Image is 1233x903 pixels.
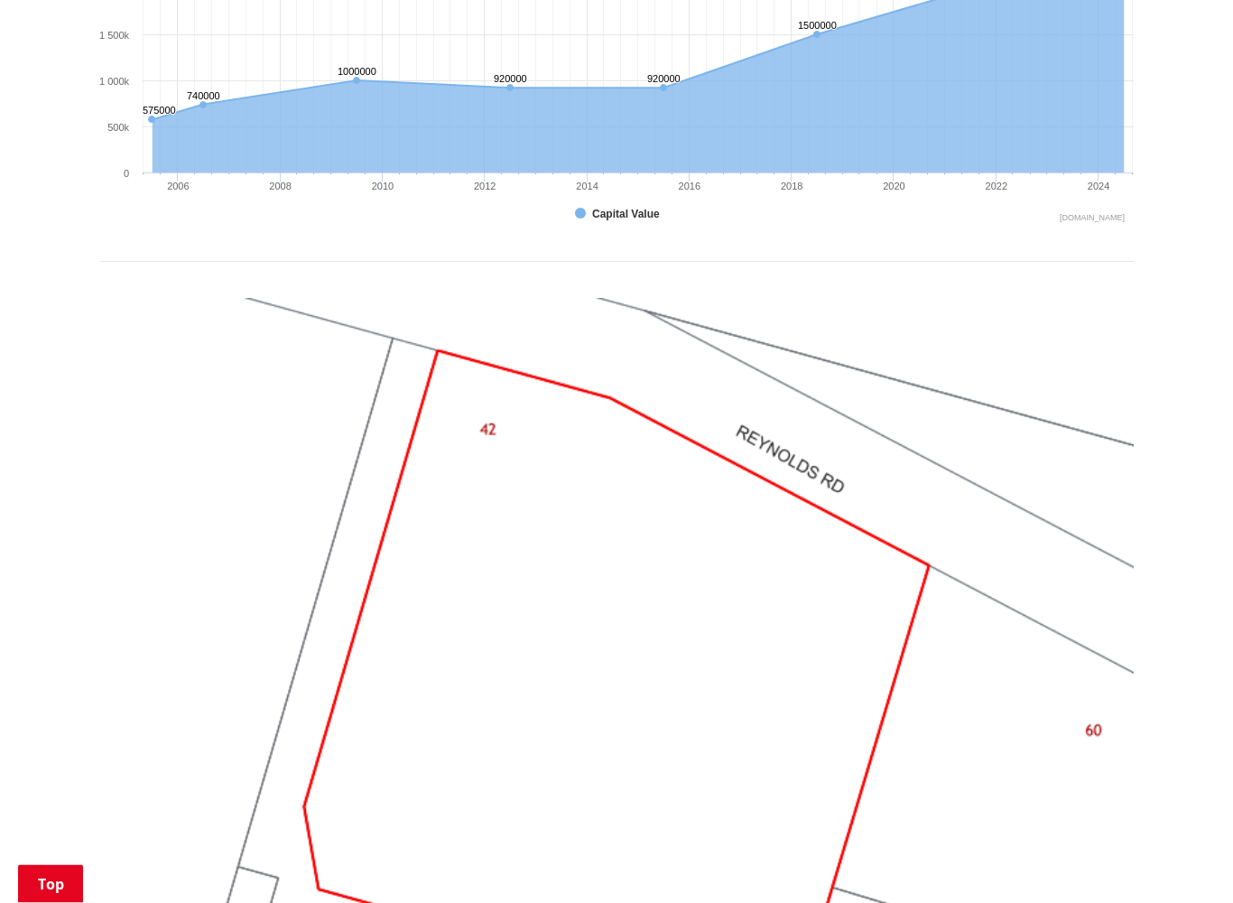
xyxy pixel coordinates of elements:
text: 2006 [167,182,189,192]
text: 1 000k [99,77,130,88]
path: Thursday, Jun 30, 12:00, 575,000. Capital Value. [148,116,155,124]
text: 2010 [372,182,394,192]
path: Tuesday, Jun 30, 12:00, 920,000. Capital Value. [660,85,667,92]
text: 2012 [474,182,496,192]
text: 1 500k [99,31,130,42]
text: 500k [107,123,129,134]
path: Saturday, Jun 30, 12:00, 1,500,000. Capital Value. [813,32,820,39]
text: 1500000 [798,21,837,32]
text: 2020 [883,182,904,192]
iframe: Messenger Launcher [1150,827,1215,892]
text: 2022 [986,182,1007,192]
text: 740000 [187,91,220,102]
a: Top [18,865,83,903]
text: 2008 [269,182,291,192]
path: Friday, Jun 30, 12:00, 740,000. Capital Value. [199,102,207,109]
text: 920000 [494,74,527,85]
text: 920000 [647,74,681,85]
text: 2014 [576,182,598,192]
text: Chart credits: Highcharts.com [1060,214,1125,223]
text: 1000000 [338,67,376,78]
button: Show Capital Value [575,209,660,221]
text: 2024 [1088,182,1109,192]
path: Saturday, Jun 30, 12:00, 920,000. Capital Value. [506,85,514,92]
text: 2016 [679,182,700,192]
text: 2018 [781,182,802,192]
text: 0 [124,169,129,180]
path: Tuesday, Jun 30, 12:00, 1,000,000. Capital Value. [353,78,360,85]
text: 575000 [143,106,176,116]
